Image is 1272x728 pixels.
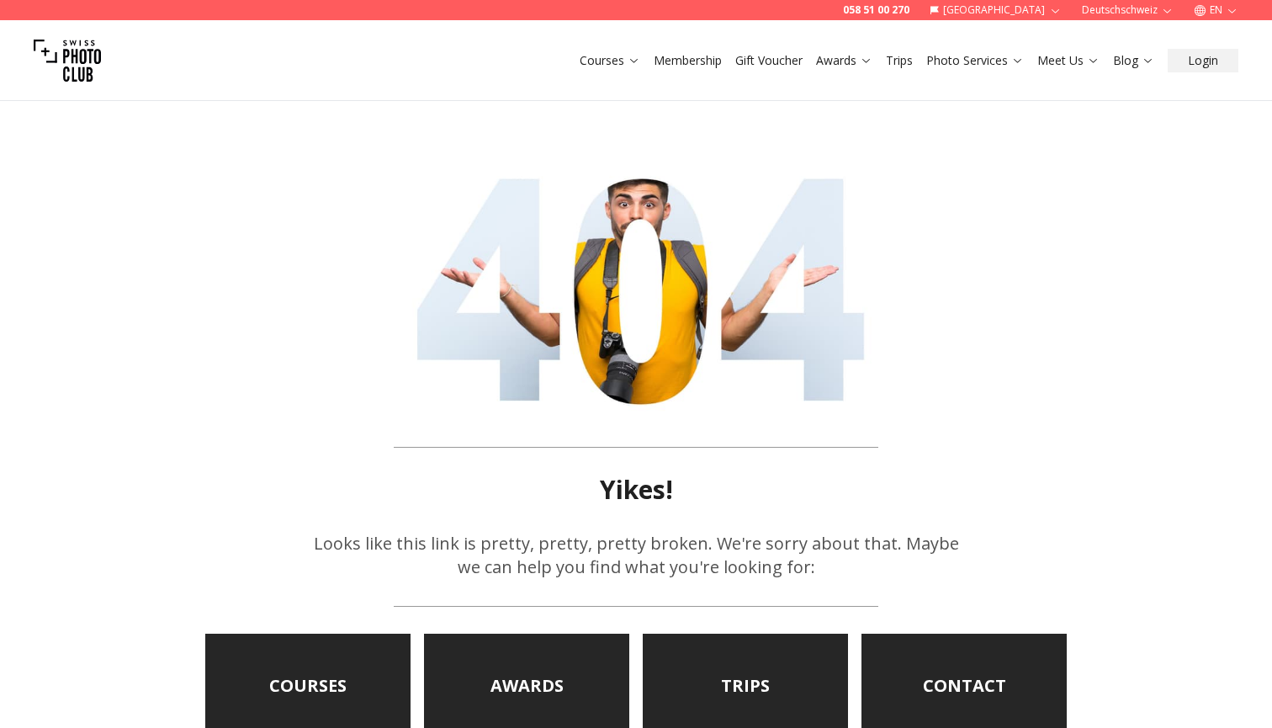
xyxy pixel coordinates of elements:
[313,532,959,579] p: Looks like this link is pretty, pretty, pretty broken. We're sorry about that. Maybe we can help ...
[1037,52,1100,69] a: Meet Us
[843,3,909,17] a: 058 51 00 270
[1106,49,1161,72] button: Blog
[879,49,920,72] button: Trips
[816,52,872,69] a: Awards
[920,49,1031,72] button: Photo Services
[654,52,722,69] a: Membership
[809,49,879,72] button: Awards
[394,148,878,420] img: 404
[34,27,101,94] img: Swiss photo club
[573,49,647,72] button: Courses
[926,52,1024,69] a: Photo Services
[1168,49,1238,72] button: Login
[735,52,803,69] a: Gift Voucher
[1113,52,1154,69] a: Blog
[729,49,809,72] button: Gift Voucher
[1031,49,1106,72] button: Meet Us
[886,52,913,69] a: Trips
[580,52,640,69] a: Courses
[647,49,729,72] button: Membership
